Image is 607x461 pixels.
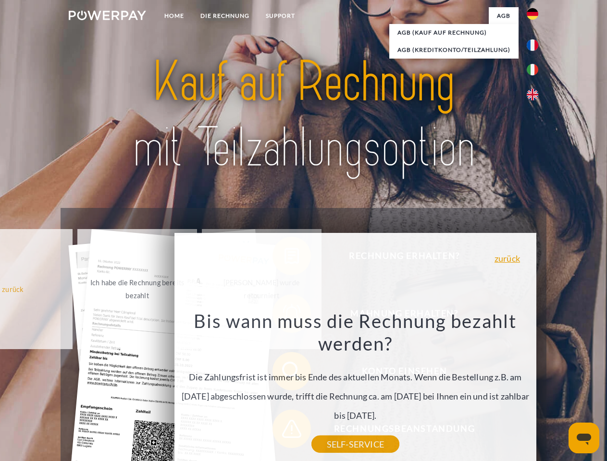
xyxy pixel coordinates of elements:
[527,39,538,51] img: fr
[527,89,538,100] img: en
[311,436,399,453] a: SELF-SERVICE
[489,7,519,24] a: agb
[389,41,519,59] a: AGB (Kreditkonto/Teilzahlung)
[258,7,303,24] a: SUPPORT
[83,276,191,302] div: Ich habe die Rechnung bereits bezahlt
[69,11,146,20] img: logo-powerpay-white.svg
[527,8,538,20] img: de
[495,254,520,263] a: zurück
[389,24,519,41] a: AGB (Kauf auf Rechnung)
[92,46,515,184] img: title-powerpay_de.svg
[180,309,531,444] div: Die Zahlungsfrist ist immer bis Ende des aktuellen Monats. Wenn die Bestellung z.B. am [DATE] abg...
[192,7,258,24] a: DIE RECHNUNG
[180,309,531,355] h3: Bis wann muss die Rechnung bezahlt werden?
[156,7,192,24] a: Home
[569,423,599,453] iframe: Schaltfläche zum Öffnen des Messaging-Fensters
[527,64,538,75] img: it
